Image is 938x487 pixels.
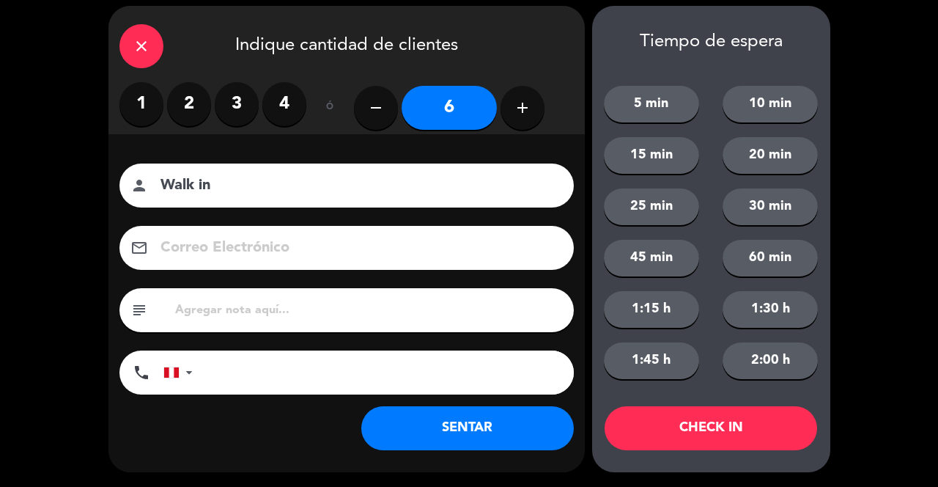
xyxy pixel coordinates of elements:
i: phone [133,364,150,381]
i: close [133,37,150,55]
button: 1:45 h [604,343,699,379]
div: Indique cantidad de clientes [108,6,585,82]
label: 1 [119,82,163,126]
button: 60 min [723,240,818,277]
div: Tiempo de espera [592,32,830,53]
button: 1:15 h [604,291,699,328]
button: 10 min [723,86,818,122]
button: 25 min [604,188,699,225]
input: Correo Electrónico [159,235,555,261]
button: add [501,86,544,130]
i: remove [367,99,385,117]
label: 2 [167,82,211,126]
i: email [130,239,148,257]
button: 1:30 h [723,291,818,328]
button: 45 min [604,240,699,277]
button: 30 min [723,188,818,225]
i: person [130,177,148,194]
i: add [514,99,531,117]
button: 5 min [604,86,699,122]
label: 3 [215,82,259,126]
button: 2:00 h [723,343,818,379]
input: Agregar nota aquí... [174,300,563,321]
button: remove [354,86,398,130]
div: ó [306,82,354,133]
i: subject [130,301,148,319]
button: CHECK IN [605,406,817,450]
button: 15 min [604,137,699,174]
button: 20 min [723,137,818,174]
label: 4 [262,82,306,126]
div: Peru (Perú): +51 [164,351,198,394]
input: Nombre del cliente [159,173,555,199]
button: SENTAR [361,406,574,450]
